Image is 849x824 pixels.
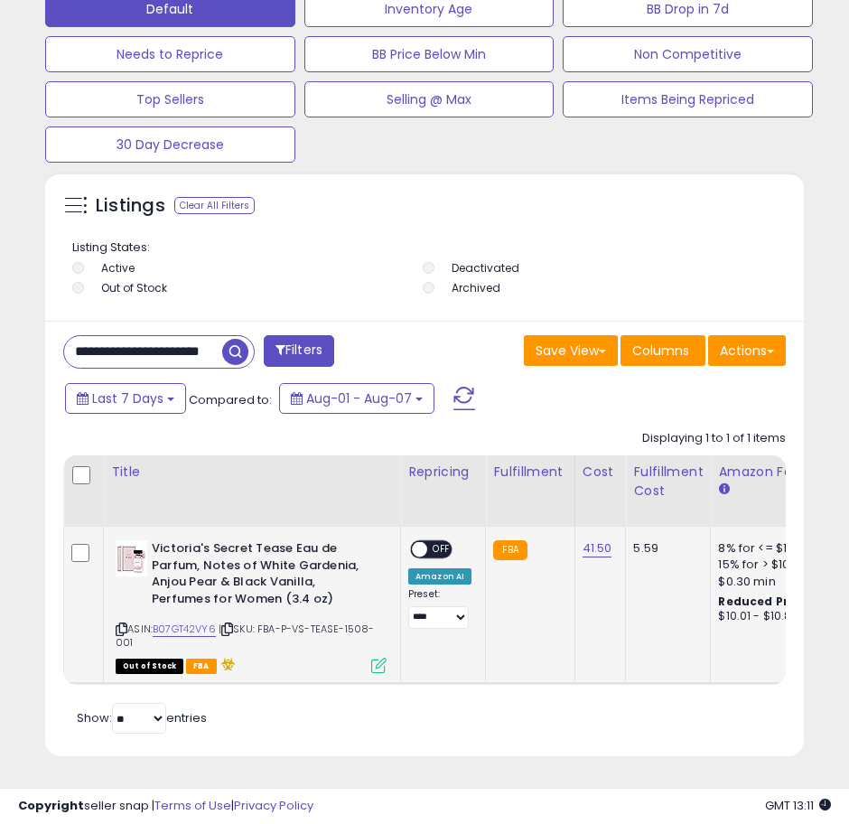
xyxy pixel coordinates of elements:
[408,588,471,629] div: Preset:
[154,797,231,814] a: Terms of Use
[45,81,295,117] button: Top Sellers
[427,542,456,557] span: OFF
[708,335,786,366] button: Actions
[101,260,135,276] label: Active
[116,540,147,576] img: 41A+D1UQZtL._SL40_.jpg
[152,540,371,612] b: Victoria's Secret Tease Eau de Parfum, Notes of White Gardenia, Anjou Pear & Black Vanilla, Perfu...
[620,335,705,366] button: Columns
[217,658,236,670] i: hazardous material
[306,389,412,407] span: Aug-01 - Aug-07
[718,482,729,498] small: Amazon Fees.
[45,126,295,163] button: 30 Day Decrease
[116,540,387,671] div: ASIN:
[304,36,555,72] button: BB Price Below Min
[765,797,831,814] span: 2025-08-15 13:11 GMT
[304,81,555,117] button: Selling @ Max
[452,280,500,295] label: Archived
[111,463,393,482] div: Title
[186,659,217,674] span: FBA
[77,709,207,726] span: Show: entries
[18,798,313,815] div: seller snap | |
[642,430,786,447] div: Displaying 1 to 1 of 1 items
[408,463,478,482] div: Repricing
[583,539,612,557] a: 41.50
[452,260,519,276] label: Deactivated
[563,81,813,117] button: Items Being Repriced
[493,540,527,560] small: FBA
[116,659,183,674] span: All listings that are currently out of stock and unavailable for purchase on Amazon
[524,335,618,366] button: Save View
[18,797,84,814] strong: Copyright
[45,36,295,72] button: Needs to Reprice
[264,335,334,367] button: Filters
[72,239,781,257] p: Listing States:
[408,568,471,585] div: Amazon AI
[583,463,619,482] div: Cost
[632,342,689,360] span: Columns
[718,594,836,609] b: Reduced Prof. Rng.
[116,622,375,649] span: | SKU: FBA-P-VS-TEASE-1508-001
[101,280,167,295] label: Out of Stock
[174,197,255,214] div: Clear All Filters
[633,540,696,557] div: 5.59
[65,383,186,414] button: Last 7 Days
[92,389,163,407] span: Last 7 Days
[234,797,313,814] a: Privacy Policy
[189,391,272,408] span: Compared to:
[493,463,566,482] div: Fulfillment
[153,622,216,637] a: B07GT42VY6
[563,36,813,72] button: Non Competitive
[633,463,703,501] div: Fulfillment Cost
[96,193,165,219] h5: Listings
[279,383,434,414] button: Aug-01 - Aug-07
